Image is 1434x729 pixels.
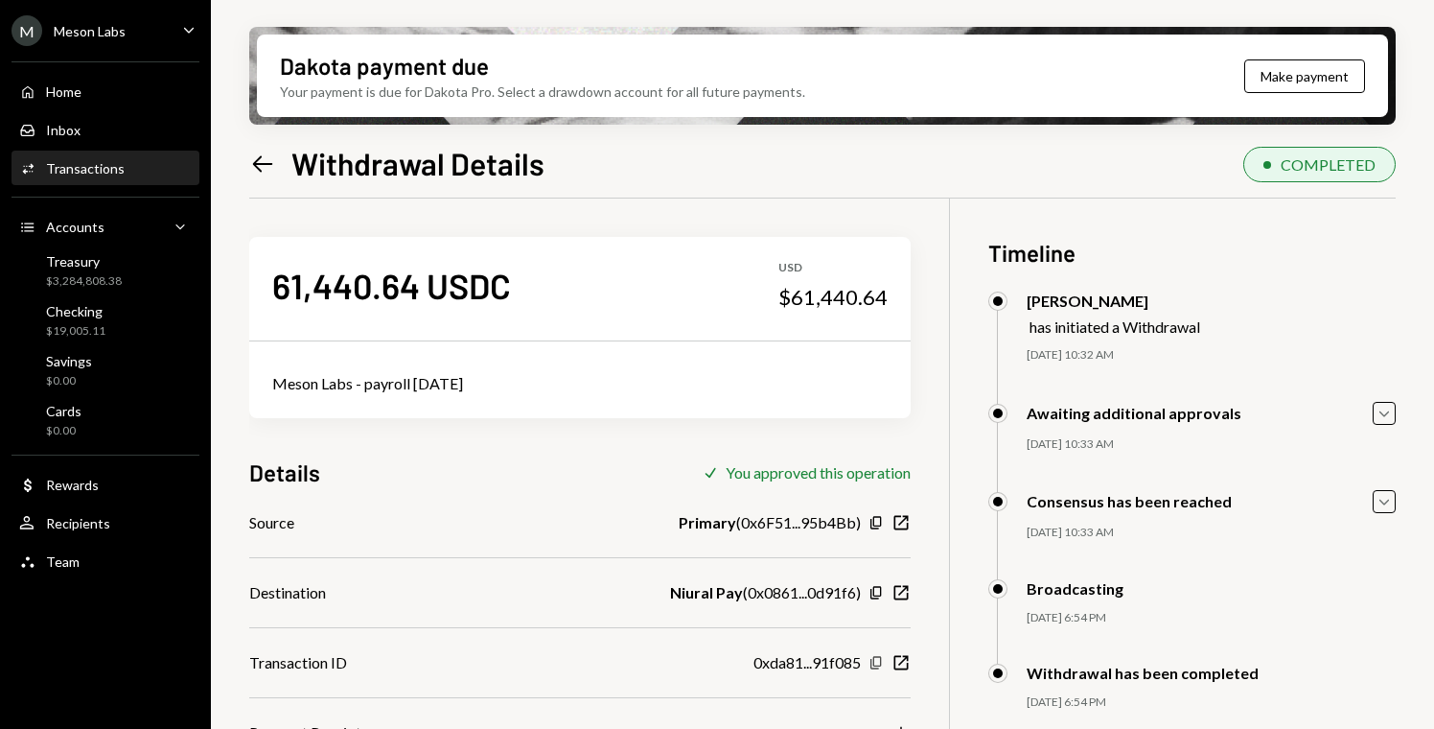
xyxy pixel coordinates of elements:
[12,544,199,578] a: Team
[753,651,861,674] div: 0xda81...91f085
[46,219,104,235] div: Accounts
[12,506,199,540] a: Recipients
[670,581,861,604] div: ( 0x0861...0d91f6 )
[12,467,199,502] a: Rewards
[46,373,92,389] div: $0.00
[46,122,81,138] div: Inbox
[1027,347,1396,364] div: [DATE] 10:32 AM
[1027,664,1259,682] div: Withdrawal has been completed
[46,83,81,100] div: Home
[1027,436,1396,453] div: [DATE] 10:33 AM
[12,15,42,46] div: M
[12,74,199,108] a: Home
[1027,292,1200,310] div: [PERSON_NAME]
[46,253,122,270] div: Treasury
[1027,610,1396,626] div: [DATE] 6:54 PM
[1027,492,1232,510] div: Consensus has been reached
[249,511,294,534] div: Source
[46,273,122,290] div: $3,284,808.38
[12,151,199,185] a: Transactions
[46,323,105,340] div: $19,005.11
[46,353,92,369] div: Savings
[1027,694,1396,711] div: [DATE] 6:54 PM
[12,347,199,393] a: Savings$0.00
[679,511,861,534] div: ( 0x6F51...95b4Bb )
[12,397,199,443] a: Cards$0.00
[778,284,888,311] div: $61,440.64
[280,50,489,82] div: Dakota payment due
[46,477,99,493] div: Rewards
[46,303,105,319] div: Checking
[12,209,199,244] a: Accounts
[291,144,544,182] h1: Withdrawal Details
[1027,525,1396,541] div: [DATE] 10:33 AM
[272,264,511,307] div: 61,440.64 USDC
[1281,155,1376,174] div: COMPLETED
[12,247,199,294] a: Treasury$3,284,808.38
[12,112,199,147] a: Inbox
[46,160,125,176] div: Transactions
[988,237,1396,269] h3: Timeline
[46,403,81,419] div: Cards
[1029,317,1200,336] div: has initiated a Withdrawal
[54,23,126,39] div: Meson Labs
[249,651,347,674] div: Transaction ID
[46,423,81,439] div: $0.00
[726,463,911,482] div: You approved this operation
[46,553,80,570] div: Team
[272,372,888,395] div: Meson Labs - payroll [DATE]
[249,581,326,604] div: Destination
[778,260,888,276] div: USD
[280,82,805,102] div: Your payment is due for Dakota Pro. Select a drawdown account for all future payments.
[679,511,736,534] b: Primary
[46,515,110,531] div: Recipients
[1027,579,1123,598] div: Broadcasting
[1244,59,1365,93] button: Make payment
[249,457,320,488] h3: Details
[1027,404,1241,422] div: Awaiting additional approvals
[670,581,743,604] b: Niural Pay
[12,297,199,343] a: Checking$19,005.11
